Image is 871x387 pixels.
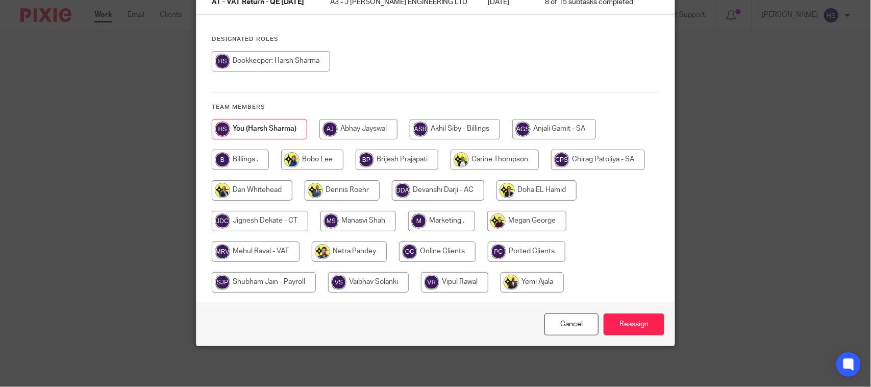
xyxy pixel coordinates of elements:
h4: Team members [212,103,659,111]
a: Close this dialog window [544,313,599,335]
input: Reassign [604,313,664,335]
h4: Designated Roles [212,35,659,43]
